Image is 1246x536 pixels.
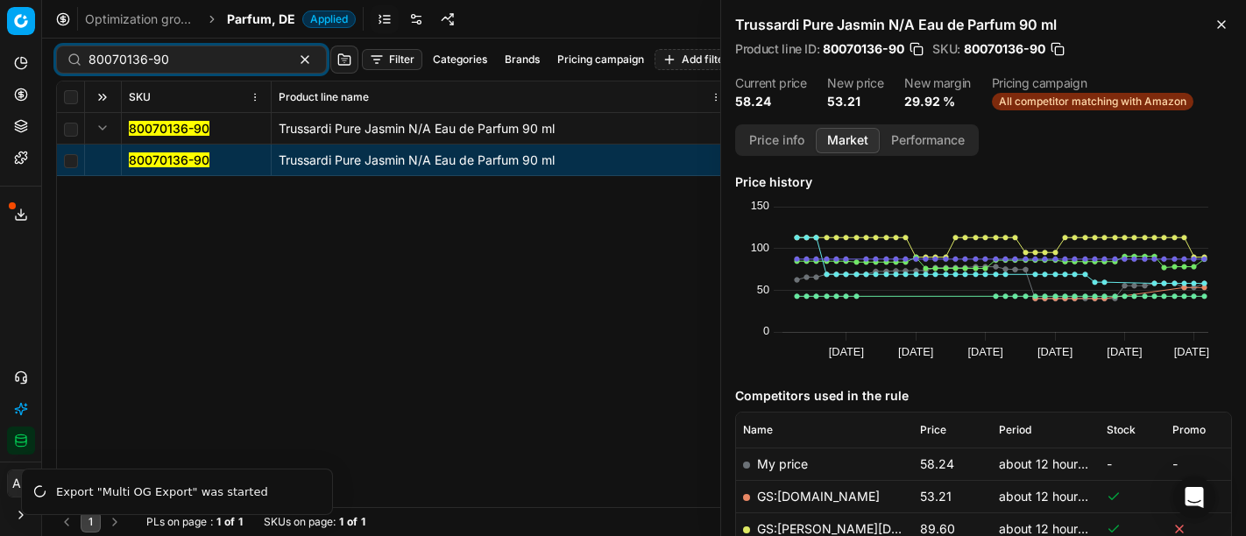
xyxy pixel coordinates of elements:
strong: 1 [216,515,221,529]
span: My price [757,456,808,471]
span: 80070136-90 [964,40,1045,58]
span: Product line name [279,90,369,104]
span: about 12 hours ago [999,489,1109,504]
button: 80070136-90 [129,120,209,138]
td: - [1165,448,1231,480]
span: about 12 hours ago [999,456,1109,471]
span: 53.21 [920,489,952,504]
nav: breadcrumb [85,11,356,28]
input: Search by SKU or title [88,51,280,68]
div: Trussardi Pure Jasmin N/A Eau de Parfum 90 ml [279,152,725,169]
span: Period [999,423,1031,437]
nav: pagination [56,511,125,532]
text: [DATE] [1107,345,1142,358]
button: AC [7,469,35,497]
div: : [146,515,243,529]
span: 89.60 [920,521,955,536]
td: - [1100,448,1165,480]
button: Categories [426,49,494,70]
span: AC [8,470,34,497]
button: Brands [498,49,547,70]
span: Price [920,423,946,437]
strong: of [224,515,235,529]
span: Promo [1172,423,1206,437]
button: Add filter [655,49,736,70]
span: All competitor matching with Amazon [992,93,1193,110]
text: [DATE] [829,345,864,358]
h2: Trussardi Pure Jasmin N/A Eau de Parfum 90 ml [735,14,1232,35]
text: 50 [757,283,769,296]
span: PLs on page [146,515,207,529]
dt: Current price [735,77,806,89]
strong: 1 [339,515,343,529]
button: Go to next page [104,511,125,532]
text: [DATE] [1037,345,1073,358]
dd: 29.92 % [904,93,971,110]
text: 0 [763,324,769,337]
dt: New price [827,77,883,89]
span: 80070136-90 [823,40,904,58]
button: Expand [92,117,113,138]
dt: New margin [904,77,971,89]
h5: Price history [735,173,1232,191]
a: GS:[PERSON_NAME][DOMAIN_NAME] [757,521,981,536]
dd: 58.24 [735,93,806,110]
button: Performance [880,128,976,153]
button: Filter [362,49,422,70]
button: Price info [738,128,816,153]
span: about 12 hours ago [999,521,1109,536]
span: SKU : [932,43,960,55]
div: Export "Multi OG Export" was started [56,483,311,501]
span: SKU [129,90,151,104]
a: GS:[DOMAIN_NAME] [757,489,880,504]
strong: of [347,515,358,529]
text: [DATE] [1174,345,1209,358]
mark: 80070136-90 [129,152,209,167]
text: [DATE] [968,345,1003,358]
button: Go to previous page [56,511,77,532]
text: 150 [751,199,769,212]
button: 80070136-90 [129,152,209,169]
button: Market [816,128,880,153]
button: Pricing campaign [550,49,651,70]
strong: 1 [361,515,365,529]
span: Parfum, DE [227,11,295,28]
span: Product line ID : [735,43,819,55]
span: Name [743,423,773,437]
span: Stock [1107,423,1136,437]
strong: 1 [238,515,243,529]
div: Open Intercom Messenger [1173,476,1215,518]
button: 1 [81,511,101,532]
text: 100 [751,241,769,254]
span: 58.24 [920,456,954,471]
div: Trussardi Pure Jasmin N/A Eau de Parfum 90 ml [279,120,725,138]
span: SKUs on page : [264,515,336,529]
span: Applied [302,11,356,28]
dd: 53.21 [827,93,883,110]
h5: Competitors used in the rule [735,387,1232,405]
mark: 80070136-90 [129,121,209,136]
dt: Pricing campaign [992,77,1193,89]
span: Parfum, DEApplied [227,11,356,28]
text: [DATE] [898,345,933,358]
a: Optimization groups [85,11,197,28]
button: Expand all [92,87,113,108]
